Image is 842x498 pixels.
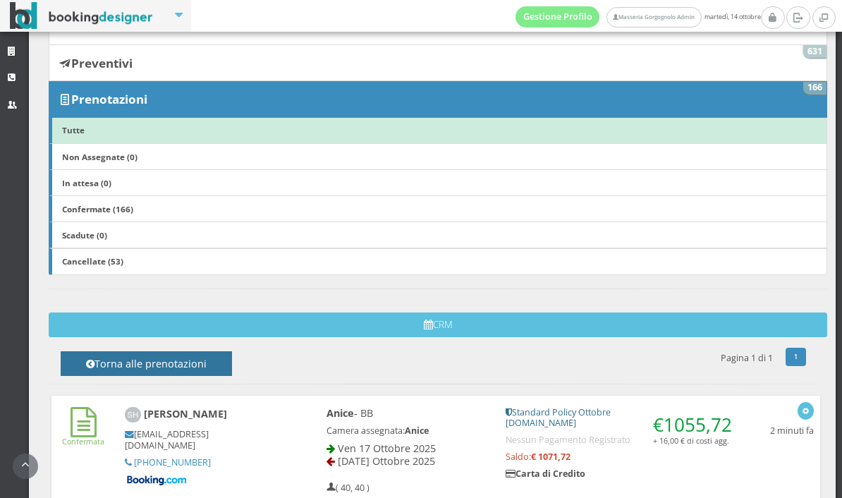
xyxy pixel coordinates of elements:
[338,454,435,468] span: [DATE] Ottobre 2025
[327,406,354,420] b: Anice
[506,451,737,462] h5: Saldo:
[786,348,806,366] a: 1
[62,425,104,447] a: Confermata
[49,169,827,196] a: In attesa (0)
[606,7,701,28] a: Masseria Gorgognolo Admin
[62,177,111,188] b: In attesa (0)
[62,229,107,241] b: Scadute (0)
[664,412,732,437] span: 1055,72
[49,44,827,81] a: Preventivi 631
[338,442,436,455] span: Ven 17 Ottobre 2025
[49,248,827,275] a: Cancellate (53)
[71,91,147,107] b: Prenotazioni
[62,124,85,135] b: Tutte
[327,425,487,436] h5: Camera assegnata:
[125,474,188,487] img: Booking-com-logo.png
[61,351,232,376] button: Torna alle prenotazioni
[405,425,429,437] b: Anice
[531,451,571,463] strong: € 1071,72
[49,81,827,118] a: Prenotazioni 166
[721,353,773,363] h5: Pagina 1 di 1
[770,425,814,436] h5: 2 minuti fa
[653,412,732,437] span: €
[653,435,729,446] small: + 16,00 € di costi agg.
[71,55,133,71] b: Preventivi
[49,117,827,144] a: Tutte
[125,407,141,423] img: Sophie Hochschild
[506,468,585,480] b: Carta di Credito
[76,358,216,379] h4: Torna alle prenotazioni
[515,6,600,28] a: Gestione Profilo
[134,456,211,468] a: [PHONE_NUMBER]
[506,435,737,445] h5: Nessun Pagamento Registrato
[49,221,827,248] a: Scadute (0)
[49,143,827,170] a: Non Assegnate (0)
[10,2,153,30] img: BookingDesigner.com
[803,82,827,95] span: 166
[62,151,138,162] b: Non Assegnate (0)
[327,407,487,419] h4: - BB
[125,429,279,450] h5: [EMAIL_ADDRESS][DOMAIN_NAME]
[327,482,370,493] h5: ( 40, 40 )
[49,312,827,337] button: CRM
[803,45,827,58] span: 631
[144,407,227,420] b: [PERSON_NAME]
[515,6,761,28] span: martedì, 14 ottobre
[62,255,123,267] b: Cancellate (53)
[49,195,827,222] a: Confermate (166)
[62,203,133,214] b: Confermate (166)
[506,407,737,428] h5: Standard Policy Ottobre [DOMAIN_NAME]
